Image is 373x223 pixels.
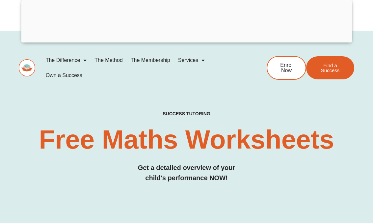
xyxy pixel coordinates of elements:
a: The Difference [42,53,91,68]
span: Enrol Now [277,63,296,73]
a: Own a Success [42,68,86,83]
a: The Membership [127,53,174,68]
a: Services [174,53,209,68]
a: Enrol Now [267,56,306,80]
h4: SUCCESS TUTORING​ [19,111,355,117]
a: Find a Success [306,56,354,79]
iframe: Chat Widget [260,149,373,223]
span: Find a Success [316,63,344,73]
h2: Free Maths Worksheets​ [19,126,355,153]
a: The Method [91,53,126,68]
nav: Menu [42,53,248,83]
h3: Get a detailed overview of your child's performance NOW! [19,163,355,183]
